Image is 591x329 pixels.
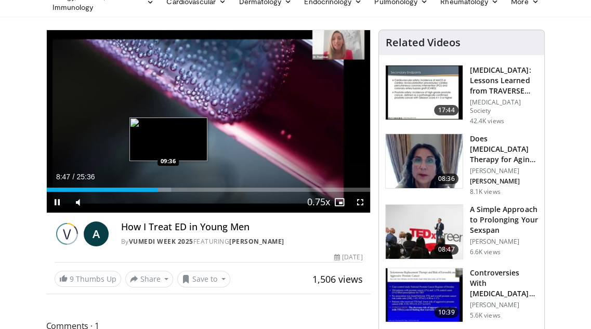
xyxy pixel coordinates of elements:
[312,273,362,285] span: 1,506 views
[47,188,371,192] div: Progress Bar
[55,271,121,287] a: 9 Thumbs Up
[434,307,459,318] span: 10:39
[70,274,74,284] span: 9
[469,301,538,309] p: [PERSON_NAME]
[125,271,174,287] button: Share
[434,244,459,255] span: 08:47
[386,65,463,120] img: 1317c62a-2f0d-4360-bee0-b1bff80fed3c.150x105_q85_crop-smart_upscale.jpg
[76,173,95,181] span: 25:36
[469,248,500,256] p: 6.6K views
[469,268,538,299] h3: Controversies With [MEDICAL_DATA] Replacement Therapy and [MEDICAL_DATA] Can…
[334,253,362,262] div: [DATE]
[469,134,538,165] h3: Does [MEDICAL_DATA] Therapy for Aging Men Really Work? Review of 43 St…
[229,237,284,246] a: [PERSON_NAME]
[385,134,538,196] a: 08:36 Does [MEDICAL_DATA] Therapy for Aging Men Really Work? Review of 43 St… [PERSON_NAME] [PERS...
[55,221,80,246] img: Vumedi Week 2025
[129,237,193,246] a: Vumedi Week 2025
[469,204,538,235] h3: A Simple Approach to Prolonging Your Sexspan
[308,192,329,213] button: Playback Rate
[121,237,363,246] div: By FEATURING
[329,192,349,213] button: Enable picture-in-picture mode
[386,134,463,188] img: 4d4bce34-7cbb-4531-8d0c-5308a71d9d6c.150x105_q85_crop-smart_upscale.jpg
[349,192,370,213] button: Fullscreen
[386,268,463,322] img: 418933e4-fe1c-4c2e-be56-3ce3ec8efa3b.150x105_q85_crop-smart_upscale.jpg
[386,205,463,259] img: c4bd4661-e278-4c34-863c-57c104f39734.150x105_q85_crop-smart_upscale.jpg
[47,30,371,213] video-js: Video Player
[385,65,538,125] a: 17:44 [MEDICAL_DATA]: Lessons Learned from TRAVERSE 2024 [MEDICAL_DATA] Society 42.4K views
[385,268,538,323] a: 10:39 Controversies With [MEDICAL_DATA] Replacement Therapy and [MEDICAL_DATA] Can… [PERSON_NAME]...
[434,105,459,115] span: 17:44
[177,271,230,287] button: Save to
[385,204,538,259] a: 08:47 A Simple Approach to Prolonging Your Sexspan [PERSON_NAME] 6.6K views
[434,174,459,184] span: 08:36
[56,173,70,181] span: 8:47
[469,238,538,246] p: [PERSON_NAME]
[73,173,75,181] span: /
[469,117,504,125] p: 42.4K views
[469,167,538,175] p: [PERSON_NAME]
[469,65,538,96] h3: [MEDICAL_DATA]: Lessons Learned from TRAVERSE 2024
[68,192,88,213] button: Mute
[129,117,207,161] img: image.jpeg
[469,311,500,320] p: 5.6K views
[469,98,538,115] p: [MEDICAL_DATA] Society
[469,177,538,186] p: [PERSON_NAME]
[469,188,500,196] p: 8.1K views
[47,192,68,213] button: Pause
[84,221,109,246] a: A
[385,36,460,49] h4: Related Videos
[121,221,363,233] h4: How I Treat ED in Young Men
